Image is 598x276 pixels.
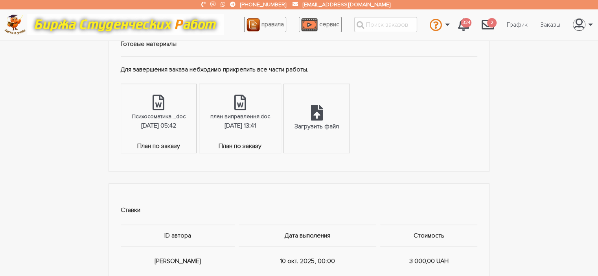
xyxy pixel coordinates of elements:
[141,121,176,131] div: [DATE] 05:42
[461,18,471,28] span: 324
[132,112,186,121] div: Психосоматика....doc
[199,141,280,153] span: План по заказу
[121,196,478,225] td: Ставки
[294,122,339,132] div: Загрузить файл
[475,14,500,35] li: 0
[121,225,237,247] th: ID автора
[121,84,196,142] a: Психосоматика....doc[DATE] 05:42
[500,17,534,32] a: График
[475,14,500,35] a: 2
[121,40,177,48] strong: Готовые материалы
[240,1,286,8] a: [PHONE_NUMBER]
[224,121,256,131] div: [DATE] 13:41
[303,1,390,8] a: [EMAIL_ADDRESS][DOMAIN_NAME]
[121,247,237,276] td: [PERSON_NAME]
[27,14,224,35] img: motto-12e01f5a76059d5f6a28199ef077b1f78e012cfde436ab5cf1d4517935686d32.gif
[244,17,286,32] a: правила
[378,247,477,276] td: 3 000,00 UAH
[261,20,284,28] span: правила
[121,141,196,153] span: План по заказу
[121,65,478,75] p: Для завершения заказа небходимо прикрепить все части работы.
[4,15,26,35] img: logo-c4363faeb99b52c628a42810ed6dfb4293a56d4e4775eb116515dfe7f33672af.png
[452,14,475,35] li: 322
[301,18,318,31] img: play_icon-49f7f135c9dc9a03216cfdbccbe1e3994649169d890fb554cedf0eac35a01ba8.png
[199,84,280,142] a: план виправлення.doc[DATE] 13:41
[237,247,378,276] td: 10 окт. 2025, 00:00
[237,225,378,247] th: Дата выполения
[487,18,497,28] span: 2
[299,17,342,32] a: сервис
[452,14,475,35] a: 324
[247,18,260,31] img: agreement_icon-feca34a61ba7f3d1581b08bc946b2ec1ccb426f67415f344566775c155b7f62c.png
[319,20,339,28] span: сервис
[378,225,477,247] th: Стоимость
[354,17,417,32] input: Поиск заказов
[210,112,270,121] div: план виправлення.doc
[534,17,567,32] a: Заказы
